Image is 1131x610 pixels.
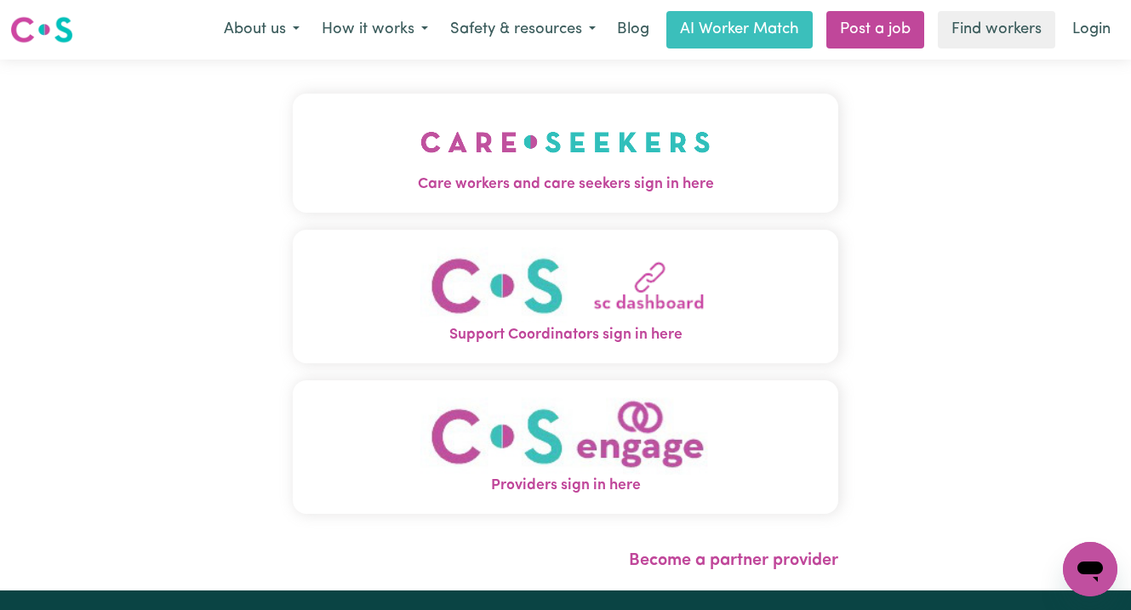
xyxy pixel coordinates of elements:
[293,174,838,196] span: Care workers and care seekers sign in here
[10,10,73,49] a: Careseekers logo
[293,324,838,346] span: Support Coordinators sign in here
[439,12,607,48] button: Safety & resources
[607,11,660,48] a: Blog
[1063,542,1117,596] iframe: Button to launch messaging window
[293,380,838,514] button: Providers sign in here
[311,12,439,48] button: How it works
[293,94,838,213] button: Care workers and care seekers sign in here
[10,14,73,45] img: Careseekers logo
[629,552,838,569] a: Become a partner provider
[666,11,813,48] a: AI Worker Match
[938,11,1055,48] a: Find workers
[213,12,311,48] button: About us
[293,230,838,363] button: Support Coordinators sign in here
[1062,11,1121,48] a: Login
[293,475,838,497] span: Providers sign in here
[826,11,924,48] a: Post a job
